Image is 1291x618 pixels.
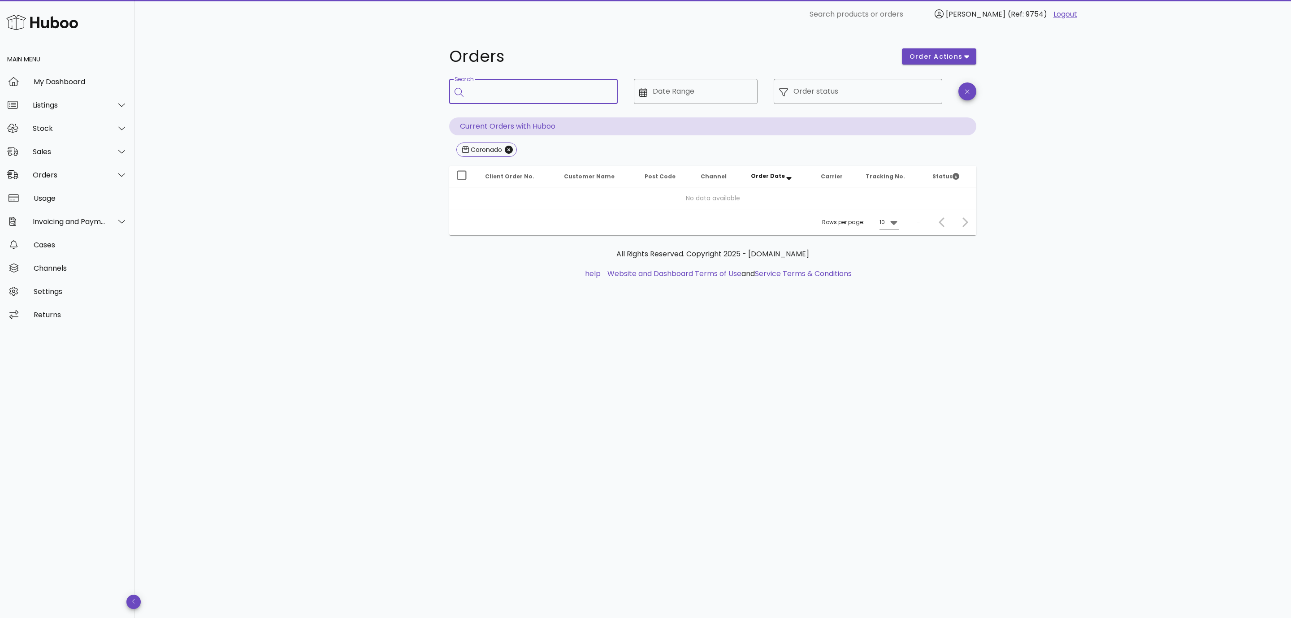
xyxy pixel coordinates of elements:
[585,268,601,279] a: help
[879,218,885,226] div: 10
[505,146,513,154] button: Close
[916,218,920,226] div: –
[751,172,785,180] span: Order Date
[34,241,127,249] div: Cases
[932,173,959,180] span: Status
[693,166,744,187] th: Channel
[33,217,106,226] div: Invoicing and Payments
[607,268,741,279] a: Website and Dashboard Terms of Use
[449,48,891,65] h1: Orders
[34,264,127,272] div: Channels
[744,166,814,187] th: Order Date: Sorted descending. Activate to remove sorting.
[33,101,106,109] div: Listings
[1008,9,1047,19] span: (Ref: 9754)
[33,171,106,179] div: Orders
[456,249,969,259] p: All Rights Reserved. Copyright 2025 - [DOMAIN_NAME]
[33,124,106,133] div: Stock
[814,166,858,187] th: Carrier
[34,194,127,203] div: Usage
[564,173,615,180] span: Customer Name
[645,173,676,180] span: Post Code
[822,209,899,235] div: Rows per page:
[909,52,963,61] span: order actions
[925,166,976,187] th: Status
[33,147,106,156] div: Sales
[34,78,127,86] div: My Dashboard
[604,268,852,279] li: and
[34,311,127,319] div: Returns
[902,48,976,65] button: order actions
[449,117,976,135] p: Current Orders with Huboo
[858,166,925,187] th: Tracking No.
[449,187,976,209] td: No data available
[701,173,727,180] span: Channel
[485,173,534,180] span: Client Order No.
[455,76,473,83] label: Search
[557,166,637,187] th: Customer Name
[755,268,852,279] a: Service Terms & Conditions
[478,166,557,187] th: Client Order No.
[1053,9,1077,20] a: Logout
[866,173,905,180] span: Tracking No.
[946,9,1005,19] span: [PERSON_NAME]
[821,173,843,180] span: Carrier
[637,166,693,187] th: Post Code
[6,13,78,32] img: Huboo Logo
[469,145,502,154] div: Coronado
[34,287,127,296] div: Settings
[879,215,899,229] div: 10Rows per page:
